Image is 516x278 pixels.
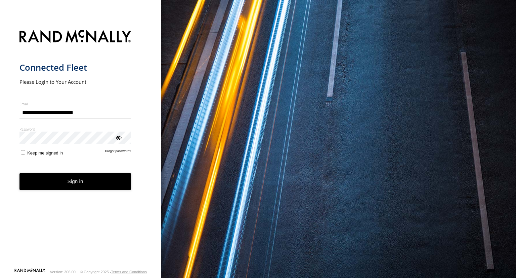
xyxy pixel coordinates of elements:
h2: Please Login to Your Account [19,78,131,85]
a: Forgot password? [105,149,131,155]
label: Email [19,101,131,106]
label: Password [19,127,131,132]
a: Terms and Conditions [111,270,147,274]
div: Version: 306.00 [50,270,76,274]
span: Keep me signed in [27,150,63,155]
button: Sign in [19,173,131,190]
input: Keep me signed in [21,150,25,154]
div: ViewPassword [115,134,122,141]
form: main [19,26,142,268]
div: © Copyright 2025 - [80,270,147,274]
h1: Connected Fleet [19,62,131,73]
img: Rand McNally [19,29,131,46]
a: Visit our Website [14,269,45,275]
